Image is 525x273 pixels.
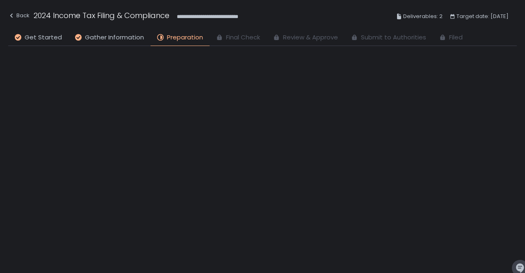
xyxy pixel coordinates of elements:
h1: 2024 Income Tax Filing & Compliance [34,10,169,21]
span: Final Check [226,33,260,42]
span: Preparation [167,33,203,42]
span: Deliverables: 2 [403,11,443,21]
button: Back [8,10,30,23]
span: Review & Approve [283,33,338,42]
span: Get Started [25,33,62,42]
span: Gather Information [85,33,144,42]
span: Target date: [DATE] [457,11,509,21]
span: Filed [449,33,463,42]
span: Submit to Authorities [361,33,426,42]
div: Back [8,11,30,21]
